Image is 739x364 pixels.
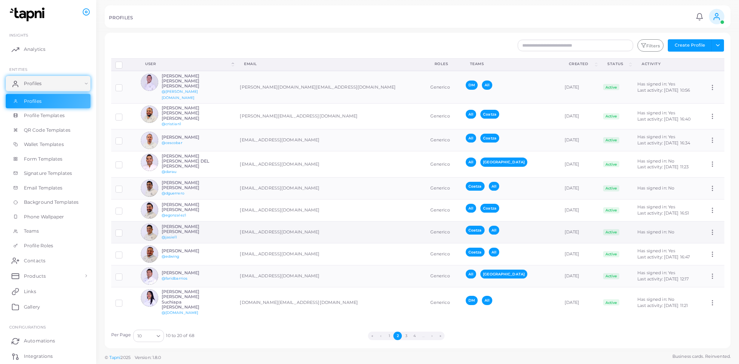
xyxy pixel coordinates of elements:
[6,253,90,268] a: Contacts
[236,103,426,129] td: [PERSON_NAME][EMAIL_ADDRESS][DOMAIN_NAME]
[162,141,182,145] a: @cescobar
[637,185,674,191] span: Has signed in: No
[162,122,181,126] a: @cristian1
[428,332,436,340] button: Go to next page
[9,325,46,329] span: Configurations
[162,310,199,315] a: @[DOMAIN_NAME]
[236,177,426,199] td: [EMAIL_ADDRESS][DOMAIN_NAME]
[376,332,385,340] button: Go to previous page
[426,199,461,221] td: Generico
[6,238,90,253] a: Profile Roles
[402,332,410,340] button: Go to page 3
[162,135,218,140] h6: [PERSON_NAME]
[24,199,79,206] span: Background Templates
[368,332,376,340] button: Go to first page
[24,170,72,177] span: Signature Templates
[137,332,142,340] span: 10
[6,195,90,210] a: Background Templates
[244,61,417,67] div: Email
[393,332,402,340] button: Go to page 2
[166,333,194,339] span: 10 to 20 of 68
[426,103,461,129] td: Generico
[141,74,158,91] img: avatar
[162,106,218,121] h6: [PERSON_NAME] [PERSON_NAME] [PERSON_NAME]
[466,226,485,235] span: Coatza
[141,179,158,197] img: avatar
[480,204,499,213] span: Coatza
[637,210,689,216] span: Last activity: [DATE] 16:51
[637,254,690,260] span: Last activity: [DATE] 16:47
[560,199,599,221] td: [DATE]
[141,154,158,171] img: avatar
[236,199,426,221] td: [EMAIL_ADDRESS][DOMAIN_NAME]
[111,332,131,338] label: Per Page
[24,353,53,360] span: Integrations
[466,296,478,305] span: DM
[470,61,552,67] div: Teams
[6,42,90,57] a: Analytics
[560,151,599,178] td: [DATE]
[162,74,218,89] h6: [PERSON_NAME] [PERSON_NAME] [PERSON_NAME]
[6,76,90,91] a: Profiles
[426,221,461,243] td: Generico
[6,268,90,283] a: Products
[236,221,426,243] td: [EMAIL_ADDRESS][DOMAIN_NAME]
[426,287,461,318] td: Generico
[560,243,599,265] td: [DATE]
[603,299,619,305] span: Active
[24,257,45,264] span: Contacts
[560,71,599,103] td: [DATE]
[560,177,599,199] td: [DATE]
[480,158,527,166] span: [GEOGRAPHIC_DATA]
[607,61,628,67] div: Status
[6,137,90,152] a: Wallet Templates
[603,137,619,143] span: Active
[236,265,426,287] td: [EMAIL_ADDRESS][DOMAIN_NAME]
[426,243,461,265] td: Generico
[426,151,461,178] td: Generico
[24,141,64,148] span: Wallet Templates
[236,71,426,103] td: [PERSON_NAME][DOMAIN_NAME][EMAIL_ADDRESS][DOMAIN_NAME]
[466,248,485,257] span: Coatza
[6,94,90,109] a: Profiles
[637,276,689,282] span: Last activity: [DATE] 12:17
[105,354,161,361] span: ©
[489,226,499,235] span: All
[603,207,619,213] span: Active
[24,185,63,191] span: Email Templates
[466,182,485,191] span: Coatza
[162,89,198,100] a: @[PERSON_NAME][DOMAIN_NAME]
[236,243,426,265] td: [EMAIL_ADDRESS][DOMAIN_NAME]
[560,265,599,287] td: [DATE]
[7,7,50,22] a: logo
[603,229,619,235] span: Active
[141,132,158,149] img: avatar
[385,332,393,340] button: Go to page 1
[603,113,619,119] span: Active
[162,224,218,234] h6: [PERSON_NAME] [PERSON_NAME]
[24,242,53,249] span: Profile Roles
[637,87,690,93] span: Last activity: [DATE] 10:56
[24,273,46,280] span: Products
[24,46,45,53] span: Analytics
[24,127,70,134] span: QR Code Templates
[560,103,599,129] td: [DATE]
[6,152,90,166] a: Form Templates
[466,270,476,278] span: All
[637,164,689,169] span: Last activity: [DATE] 11:23
[480,110,499,119] span: Coatza
[480,270,527,278] span: [GEOGRAPHIC_DATA]
[603,273,619,279] span: Active
[637,81,675,87] span: Has signed in: Yes
[24,80,42,87] span: Profiles
[133,330,164,342] div: Search for option
[482,81,492,89] span: All
[489,248,499,257] span: All
[436,332,445,340] button: Go to last page
[6,333,90,349] a: Automations
[24,98,42,105] span: Profiles
[466,81,478,89] span: DM
[111,58,137,71] th: Row-selection
[426,71,461,103] td: Generico
[6,108,90,123] a: Profile Templates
